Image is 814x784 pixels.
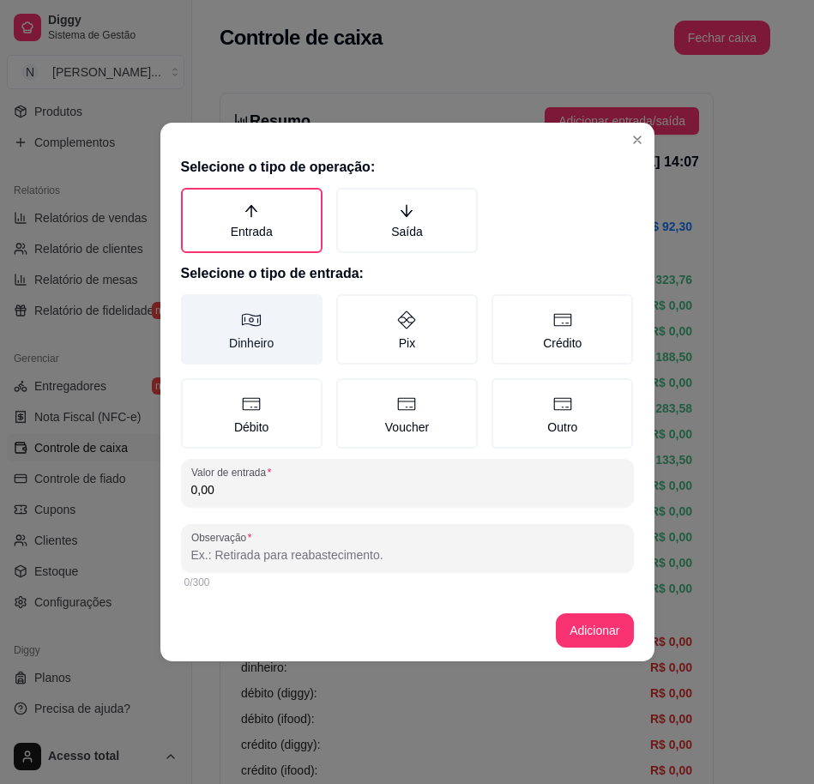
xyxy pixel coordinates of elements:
[191,530,257,545] label: Observação
[181,294,323,365] label: Dinheiro
[181,378,323,449] label: Débito
[556,613,633,648] button: Adicionar
[181,263,634,284] h2: Selecione o tipo de entrada:
[181,157,634,178] h2: Selecione o tipo de operação:
[399,203,414,219] span: arrow-down
[191,546,624,564] input: Observação
[191,465,277,479] label: Valor de entrada
[336,294,478,365] label: Pix
[244,203,259,219] span: arrow-up
[191,481,624,498] input: Valor de entrada
[491,378,633,449] label: Outro
[491,294,633,365] label: Crédito
[336,378,478,449] label: Voucher
[624,126,651,154] button: Close
[184,576,630,589] div: 0/300
[336,188,478,253] label: Saída
[181,188,323,253] label: Entrada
